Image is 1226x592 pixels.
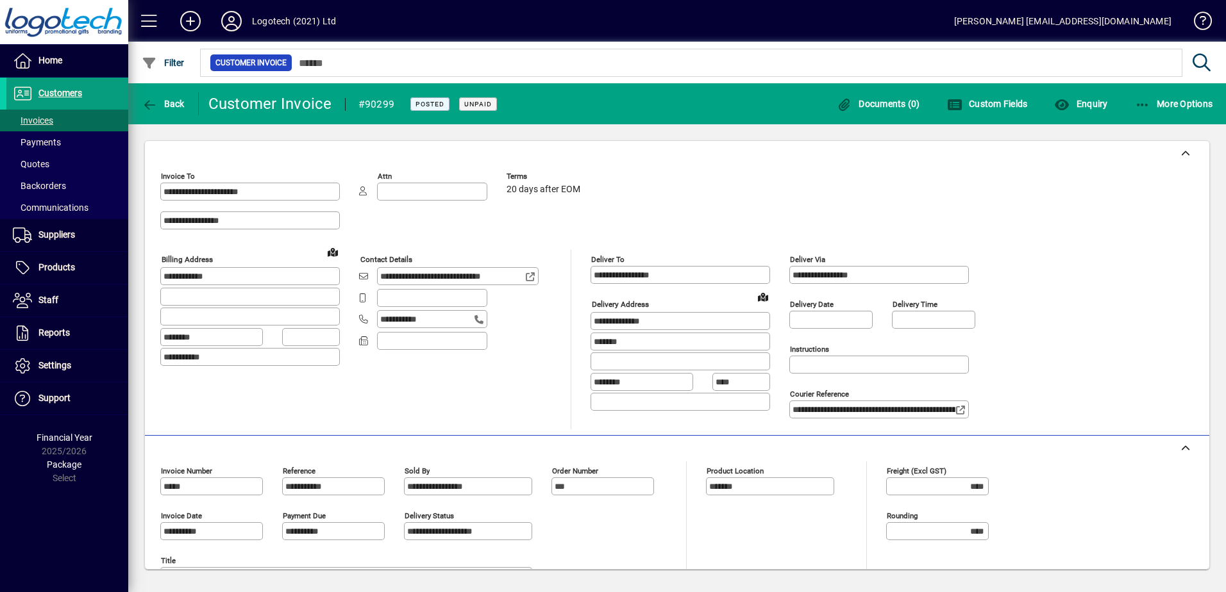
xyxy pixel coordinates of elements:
[6,197,128,218] a: Communications
[405,511,454,520] mat-label: Delivery status
[161,172,195,181] mat-label: Invoice To
[47,459,81,470] span: Package
[790,255,825,264] mat-label: Deliver via
[323,242,343,262] a: View on map
[6,131,128,153] a: Payments
[358,94,395,115] div: #90299
[6,175,128,197] a: Backorders
[38,393,71,403] span: Support
[790,390,849,399] mat-label: Courier Reference
[790,300,834,309] mat-label: Delivery date
[6,382,128,415] a: Support
[6,219,128,251] a: Suppliers
[13,202,88,213] span: Communications
[834,92,923,115] button: Documents (0)
[161,511,202,520] mat-label: Invoice date
[1054,99,1107,109] span: Enquiry
[405,466,430,475] mat-label: Sold by
[38,55,62,65] span: Home
[507,185,580,195] span: 20 days after EOM
[13,115,53,126] span: Invoices
[142,99,185,109] span: Back
[283,511,326,520] mat-label: Payment due
[38,295,58,305] span: Staff
[1184,3,1210,44] a: Knowledge Base
[947,99,1028,109] span: Custom Fields
[790,345,829,354] mat-label: Instructions
[208,94,332,114] div: Customer Invoice
[464,100,492,108] span: Unpaid
[38,360,71,370] span: Settings
[6,284,128,317] a: Staff
[38,88,82,98] span: Customers
[6,153,128,175] a: Quotes
[378,172,392,181] mat-label: Attn
[283,466,315,475] mat-label: Reference
[552,466,598,475] mat-label: Order number
[1135,99,1213,109] span: More Options
[128,92,199,115] app-page-header-button: Back
[707,466,764,475] mat-label: Product location
[6,45,128,77] a: Home
[13,181,66,191] span: Backorders
[6,317,128,349] a: Reports
[6,252,128,284] a: Products
[887,466,946,475] mat-label: Freight (excl GST)
[252,11,336,31] div: Logotech (2021) Ltd
[38,327,70,338] span: Reports
[161,466,212,475] mat-label: Invoice number
[944,92,1031,115] button: Custom Fields
[13,159,49,169] span: Quotes
[37,432,92,443] span: Financial Year
[591,255,625,264] mat-label: Deliver To
[753,286,773,307] a: View on map
[1132,92,1216,115] button: More Options
[1051,92,1111,115] button: Enquiry
[507,172,584,181] span: Terms
[142,58,185,68] span: Filter
[161,556,176,565] mat-label: Title
[211,10,252,33] button: Profile
[6,350,128,382] a: Settings
[38,229,75,240] span: Suppliers
[954,11,1171,31] div: [PERSON_NAME] [EMAIL_ADDRESS][DOMAIN_NAME]
[13,137,61,147] span: Payments
[887,511,918,520] mat-label: Rounding
[170,10,211,33] button: Add
[139,51,188,74] button: Filter
[215,56,287,69] span: Customer Invoice
[893,300,937,309] mat-label: Delivery time
[837,99,920,109] span: Documents (0)
[38,262,75,272] span: Products
[416,100,444,108] span: Posted
[6,110,128,131] a: Invoices
[139,92,188,115] button: Back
